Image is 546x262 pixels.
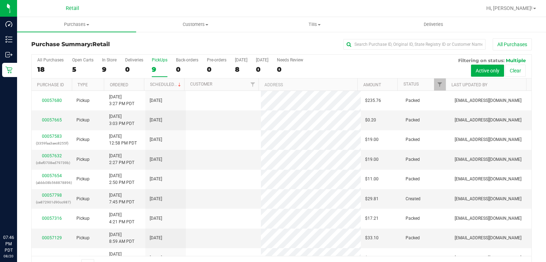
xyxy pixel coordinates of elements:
span: [DATE] [150,196,162,202]
a: 00056957 [42,255,62,260]
h3: Purchase Summary: [31,41,198,48]
div: Deliveries [125,58,143,62]
a: 00057632 [42,153,62,158]
a: 00057129 [42,235,62,240]
div: 8 [235,65,247,73]
span: [DATE] 2:50 PM PDT [109,173,134,186]
div: 9 [102,65,117,73]
span: $11.00 [365,176,379,182]
a: Last Updated By [451,82,487,87]
div: 0 [207,65,226,73]
span: Pickup [76,235,90,241]
a: Filter [434,78,446,91]
span: [DATE] 12:58 PM PDT [109,133,137,147]
span: Tills [256,21,374,28]
span: [DATE] 3:27 PM PDT [109,94,134,107]
span: [DATE] [150,176,162,182]
span: [DATE] 8:59 AM PDT [109,231,134,245]
span: Pickup [76,156,90,163]
span: [DATE] [150,136,162,143]
span: Packed [406,235,420,241]
p: 08/20 [3,253,14,259]
span: [EMAIL_ADDRESS][DOMAIN_NAME] [455,117,521,124]
span: Pickup [76,176,90,182]
span: Retail [92,41,110,48]
a: Filter [247,78,258,91]
span: [DATE] 4:21 PM PDT [109,212,134,225]
span: [DATE] 3:03 PM PDT [109,113,134,127]
div: [DATE] [256,58,268,62]
div: 0 [176,65,198,73]
button: Active only [471,65,504,77]
div: Needs Review [277,58,303,62]
div: 9 [152,65,167,73]
span: Pickup [76,215,90,222]
a: 00057316 [42,216,62,221]
a: Tills [255,17,374,32]
a: Status [403,82,419,87]
span: [EMAIL_ADDRESS][DOMAIN_NAME] [455,97,521,104]
div: Pre-orders [207,58,226,62]
span: [EMAIL_ADDRESS][DOMAIN_NAME] [455,255,521,261]
span: Pickup [76,255,90,261]
span: Retail [66,5,79,11]
a: Deliveries [374,17,493,32]
span: Deliveries [414,21,453,28]
span: $0.20 [365,117,376,124]
span: Multiple [506,58,526,63]
span: [EMAIL_ADDRESS][DOMAIN_NAME] [455,196,521,202]
span: $17.21 [365,215,379,222]
a: 00057680 [42,98,62,103]
a: 00057798 [42,193,62,198]
button: All Purchases [493,38,532,50]
span: [EMAIL_ADDRESS][DOMAIN_NAME] [455,156,521,163]
a: Amount [363,82,381,87]
span: [EMAIL_ADDRESS][DOMAIN_NAME] [455,235,521,241]
div: Open Carts [72,58,93,62]
span: $118.44 [365,255,381,261]
span: $235.76 [365,97,381,104]
div: In Store [102,58,117,62]
a: Ordered [110,82,128,87]
a: Customers [136,17,255,32]
input: Search Purchase ID, Original ID, State Registry ID or Customer Name... [343,39,486,50]
span: Filtering on status: [458,58,504,63]
div: 18 [37,65,64,73]
span: [DATE] 7:45 PM PDT [109,192,134,206]
span: Packed [406,136,420,143]
span: $33.10 [365,235,379,241]
div: 5 [72,65,93,73]
p: 07:46 PM PDT [3,234,14,253]
button: Clear [505,65,526,77]
span: $29.81 [365,196,379,202]
span: $19.00 [365,156,379,163]
span: Packed [406,97,420,104]
span: Packed [406,117,420,124]
span: [EMAIL_ADDRESS][DOMAIN_NAME] [455,176,521,182]
span: Pickup [76,196,90,202]
span: Pickup [76,117,90,124]
span: [DATE] [150,97,162,104]
inline-svg: Outbound [5,51,12,58]
a: Customer [190,82,212,87]
span: [EMAIL_ADDRESS][DOMAIN_NAME] [455,136,521,143]
span: [DATE] [150,156,162,163]
th: Address [258,78,357,91]
span: [DATE] [150,215,162,222]
span: [DATE] [150,255,162,261]
a: Purchases [17,17,136,32]
a: 00057665 [42,118,62,122]
div: All Purchases [37,58,64,62]
div: Back-orders [176,58,198,62]
div: PickUps [152,58,167,62]
span: Customers [136,21,255,28]
div: 0 [277,65,303,73]
p: (ce872901d90cc987) [36,199,68,206]
a: 00057654 [42,173,62,178]
a: Type [77,82,88,87]
span: Packed [406,176,420,182]
inline-svg: Retail [5,66,12,73]
span: Hi, [PERSON_NAME]! [486,5,532,11]
inline-svg: Dashboard [5,21,12,28]
span: [DATE] [150,235,162,241]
